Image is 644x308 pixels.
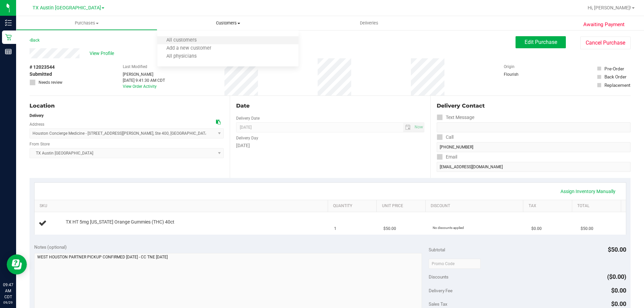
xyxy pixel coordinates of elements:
[236,135,258,141] label: Delivery Day
[556,186,620,197] a: Assign Inventory Manually
[581,226,593,232] span: $50.00
[529,203,570,209] a: Tax
[437,132,453,142] label: Call
[607,273,626,280] span: ($0.00)
[351,20,387,26] span: Deliveries
[16,16,157,30] a: Purchases
[5,48,12,55] inline-svg: Reports
[299,16,440,30] a: Deliveries
[383,226,396,232] span: $50.00
[437,102,631,110] div: Delivery Contact
[531,226,542,232] span: $0.00
[611,287,626,294] span: $0.00
[90,50,116,57] span: View Profile
[40,203,325,209] a: SKU
[157,38,206,43] span: All customers
[608,246,626,253] span: $50.00
[30,71,52,78] span: Submitted
[429,271,448,283] span: Discounts
[39,79,62,85] span: Needs review
[333,203,374,209] a: Quantity
[382,203,423,209] a: Unit Price
[30,38,40,43] a: Back
[611,300,626,307] span: $0.00
[604,73,627,80] div: Back Order
[3,282,13,300] p: 09:47 AM CDT
[437,113,474,122] label: Text Message
[30,141,50,147] label: From Store
[604,82,630,88] div: Replacement
[236,142,424,149] div: [DATE]
[157,54,206,59] span: All physicians
[437,122,631,132] input: Format: (999) 999-9999
[525,39,557,45] span: Edit Purchase
[157,16,299,30] a: Customers All customers Add a new customer All physicians
[236,115,260,121] label: Delivery Date
[16,20,157,26] span: Purchases
[433,226,464,230] span: No discounts applied
[123,84,157,89] a: View Order Activity
[5,19,12,26] inline-svg: Inventory
[334,226,336,232] span: 1
[216,119,221,126] div: Copy address to clipboard
[34,244,67,250] span: Notes (optional)
[431,203,521,209] a: Discount
[504,71,537,77] div: Flourish
[429,247,445,252] span: Subtotal
[236,102,424,110] div: Date
[437,152,457,162] label: Email
[30,121,44,127] label: Address
[157,20,299,26] span: Customers
[429,259,481,269] input: Promo Code
[123,64,147,70] label: Last Modified
[33,5,101,11] span: TX Austin [GEOGRAPHIC_DATA]
[516,36,566,48] button: Edit Purchase
[437,142,631,152] input: Format: (999) 999-9999
[157,46,220,51] span: Add a new customer
[3,300,13,305] p: 09/29
[7,254,27,274] iframe: Resource center
[30,113,44,118] strong: Delivery
[30,64,55,71] span: # 12023544
[583,21,625,28] span: Awaiting Payment
[429,288,452,293] span: Delivery Fee
[66,219,174,225] span: TX HT 5mg [US_STATE] Orange Gummies (THC) 40ct
[429,301,447,307] span: Sales Tax
[30,102,224,110] div: Location
[5,34,12,41] inline-svg: Retail
[577,203,618,209] a: Total
[123,77,165,83] div: [DATE] 9:41:30 AM CDT
[588,5,631,10] span: Hi, [PERSON_NAME]!
[123,71,165,77] div: [PERSON_NAME]
[504,64,515,70] label: Origin
[604,65,624,72] div: Pre-Order
[580,37,631,49] button: Cancel Purchase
